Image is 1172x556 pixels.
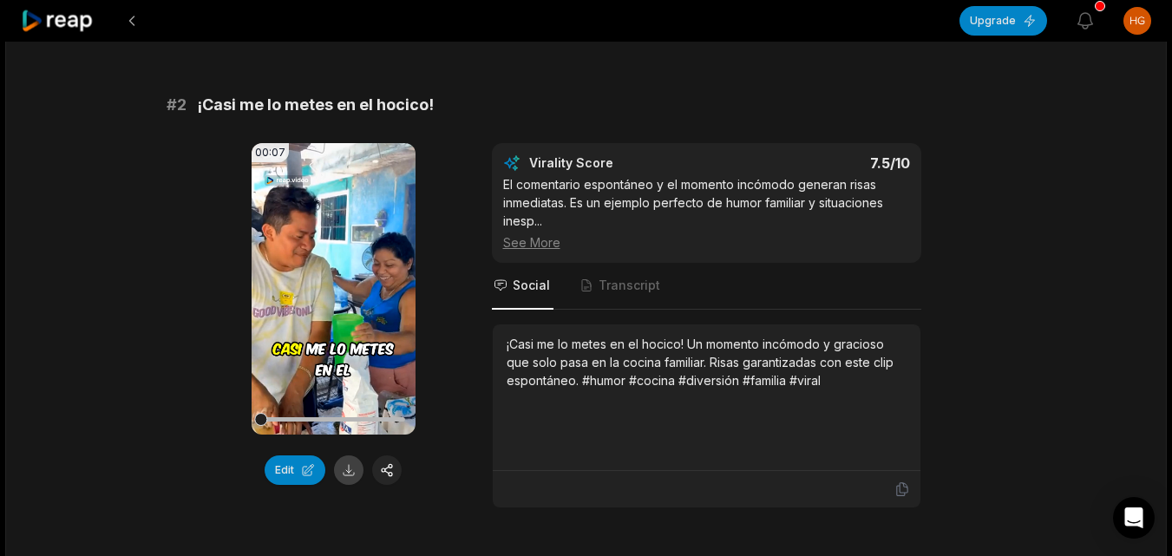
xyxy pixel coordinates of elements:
[959,6,1047,36] button: Upgrade
[265,455,325,485] button: Edit
[513,277,550,294] span: Social
[167,93,187,117] span: # 2
[503,175,910,252] div: El comentario espontáneo y el momento incómodo generan risas inmediatas. Es un ejemplo perfecto d...
[1113,497,1155,539] div: Open Intercom Messenger
[197,93,434,117] span: ¡Casi me lo metes en el hocico!
[503,233,910,252] div: See More
[252,143,416,435] video: Your browser does not support mp4 format.
[529,154,716,172] div: Virality Score
[507,335,907,389] div: ¡Casi me lo metes en el hocico! Un momento incómodo y gracioso que solo pasa en la cocina familia...
[599,277,660,294] span: Transcript
[723,154,910,172] div: 7.5 /10
[492,263,921,310] nav: Tabs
